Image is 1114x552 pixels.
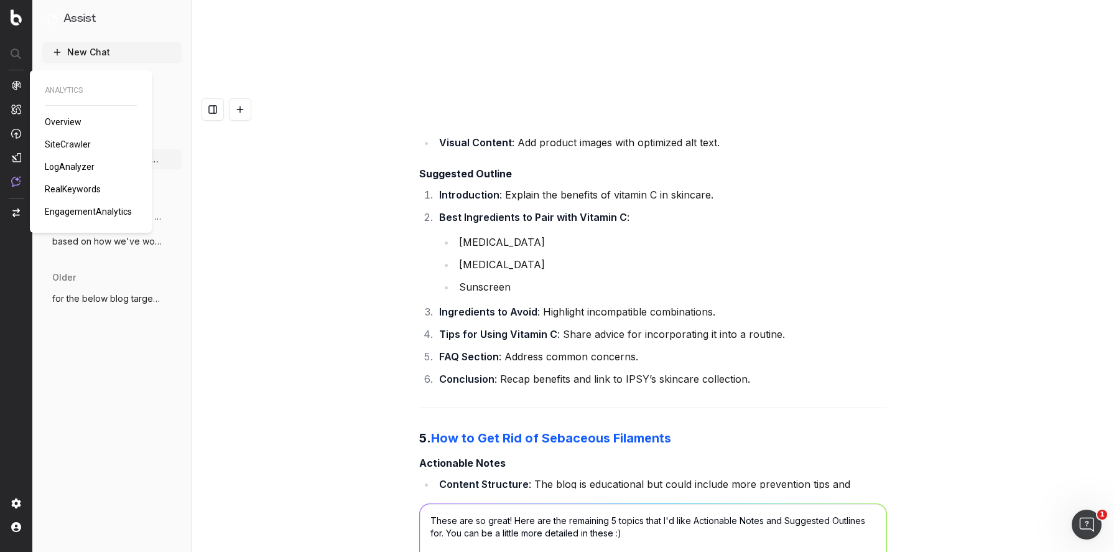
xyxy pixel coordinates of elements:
[11,522,21,532] img: My account
[419,167,512,180] strong: Suggested Outline
[47,12,58,24] img: Assist
[11,80,21,90] img: Analytics
[45,85,137,95] span: ANALYTICS
[419,431,671,446] strong: 5.
[45,205,137,218] a: EngagementAnalytics
[431,431,671,446] a: How to Get Rid of Sebaceous Filaments
[435,134,887,151] li: : Add product images with optimized alt text.
[32,32,137,42] div: Domain: [DOMAIN_NAME]
[45,207,132,217] span: EngagementAnalytics
[435,303,887,320] li: : Highlight incompatible combinations.
[435,208,887,296] li: :
[455,233,887,251] li: [MEDICAL_DATA]
[435,186,887,203] li: : Explain the benefits of vitamin C in skincare.
[439,189,499,201] strong: Introduction
[45,117,81,127] span: Overview
[439,136,512,149] strong: Visual Content
[20,20,30,30] img: logo_orange.svg
[11,104,21,115] img: Intelligence
[45,139,91,149] span: SiteCrawler
[35,20,61,30] div: v 4.0.25
[419,457,506,469] strong: Actionable Notes
[63,10,96,27] h1: Assist
[12,208,20,217] img: Switch project
[439,478,529,490] strong: Content Structure
[1097,510,1107,520] span: 1
[11,128,21,139] img: Activation
[11,9,22,26] img: Botify logo
[42,42,182,62] button: New Chat
[439,373,494,385] strong: Conclusion
[439,211,627,223] strong: Best Ingredients to Pair with Vitamin C
[52,292,162,305] span: for the below blog targeting the KW "Sen
[34,72,44,82] img: tab_domain_overview_orange.svg
[45,184,101,194] span: RealKeywords
[20,32,30,42] img: website_grey.svg
[435,325,887,343] li: : Share advice for incorporating it into a routine.
[439,306,537,318] strong: Ingredients to Avoid
[11,498,21,508] img: Setting
[455,278,887,296] li: Sunscreen
[45,162,95,172] span: LogAnalyzer
[47,73,111,82] div: Domain Overview
[439,350,499,363] strong: FAQ Section
[11,176,21,187] img: Assist
[47,10,177,27] button: Assist
[11,152,21,162] img: Studio
[45,161,100,173] a: LogAnalyzer
[435,370,887,388] li: : Recap benefits and link to IPSY’s skincare collection.
[439,328,557,340] strong: Tips for Using Vitamin C
[42,289,182,309] button: for the below blog targeting the KW "Sen
[137,73,210,82] div: Keywords by Traffic
[42,67,182,87] a: How to use Assist
[435,475,887,510] li: : The blog is educational but could include more prevention tips and alternative treatments.
[1072,510,1102,540] iframe: Intercom live chat
[45,183,106,195] a: RealKeywords
[52,271,76,284] span: older
[435,348,887,365] li: : Address common concerns.
[124,72,134,82] img: tab_keywords_by_traffic_grey.svg
[45,116,86,128] a: Overview
[455,256,887,273] li: [MEDICAL_DATA]
[45,138,96,151] a: SiteCrawler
